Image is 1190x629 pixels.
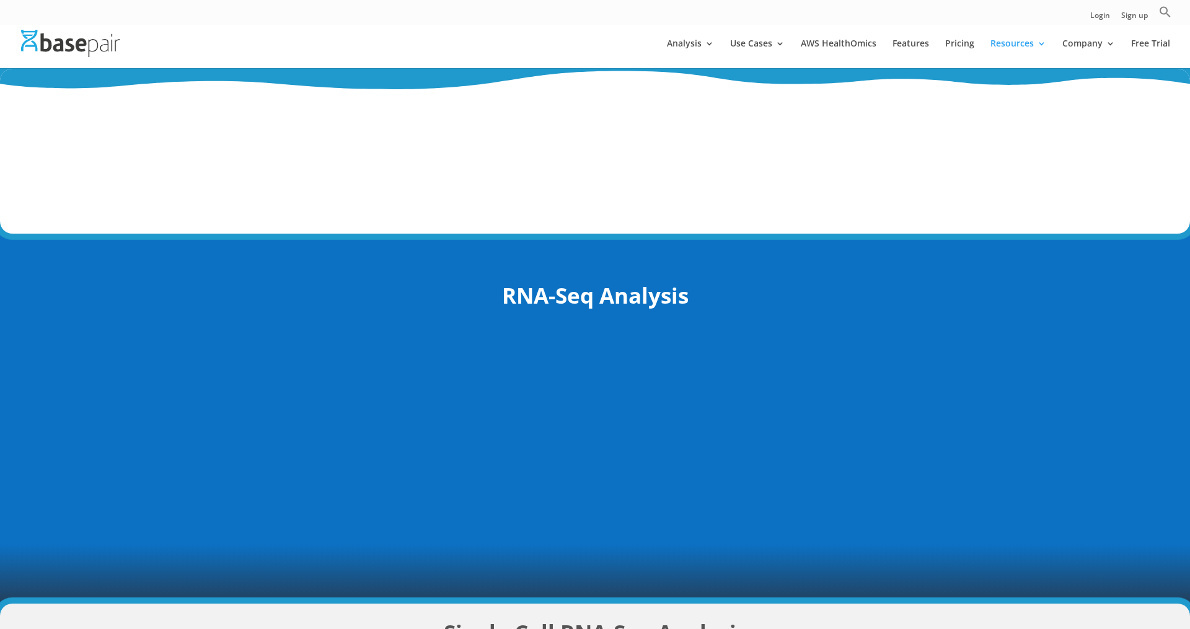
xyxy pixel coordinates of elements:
strong: RNA-Seq Analysis [502,281,689,310]
a: Pricing [945,39,974,68]
img: Basepair [21,30,120,56]
a: Company [1062,39,1115,68]
a: Resources [990,39,1046,68]
svg: Search [1159,6,1171,18]
a: Free Trial [1131,39,1170,68]
a: Login [1090,12,1110,25]
a: Search Icon Link [1159,6,1171,25]
a: Use Cases [730,39,785,68]
a: Analysis [667,39,714,68]
a: Features [892,39,929,68]
a: Sign up [1121,12,1148,25]
a: AWS HealthOmics [801,39,876,68]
